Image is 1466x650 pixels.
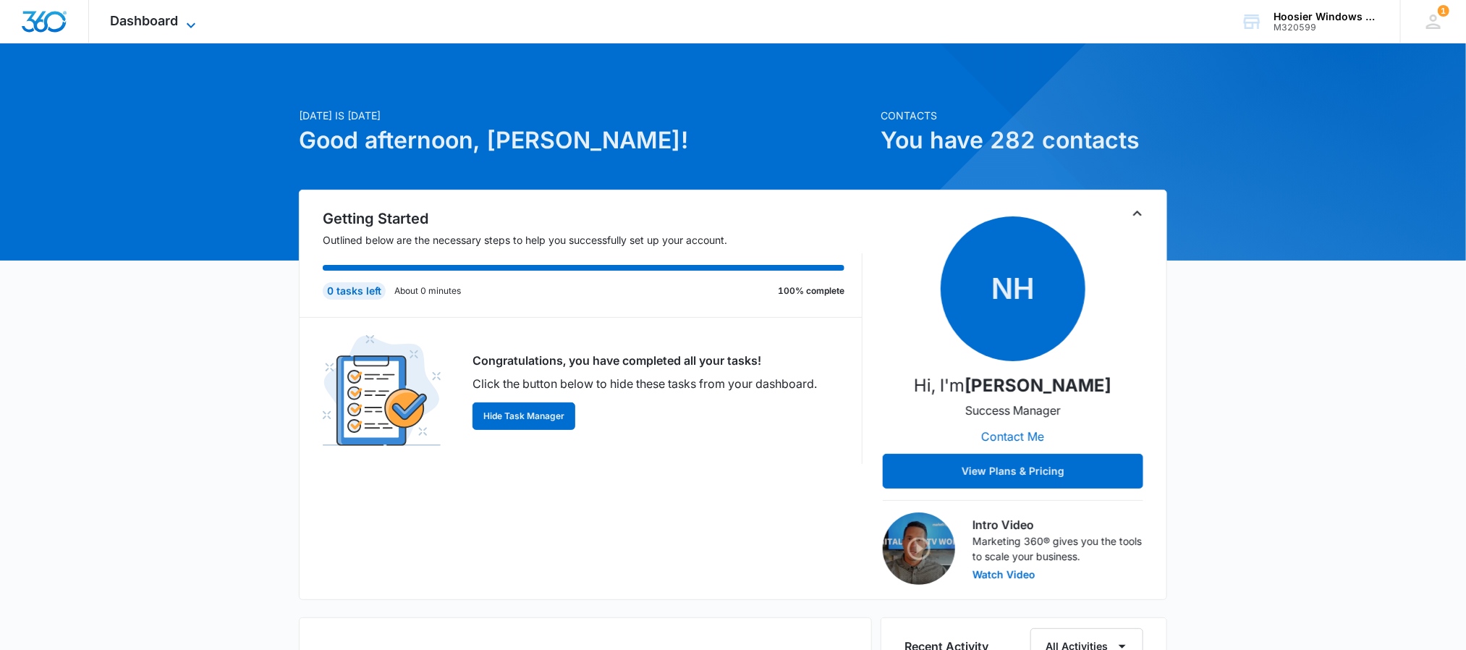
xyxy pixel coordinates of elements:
[967,419,1059,454] button: Contact Me
[323,282,386,300] div: 0 tasks left
[973,570,1035,580] button: Watch Video
[915,373,1112,399] p: Hi, I'm
[299,108,872,123] p: [DATE] is [DATE]
[1129,205,1146,222] button: Toggle Collapse
[973,516,1143,533] h3: Intro Video
[473,352,817,369] p: Congratulations, you have completed all your tasks!
[973,533,1143,564] p: Marketing 360® gives you the tools to scale your business.
[1438,5,1449,17] span: 1
[323,232,863,248] p: Outlined below are the necessary steps to help you successfully set up your account.
[941,216,1085,361] span: NH
[965,402,1061,419] p: Success Manager
[394,284,461,297] p: About 0 minutes
[778,284,844,297] p: 100% complete
[323,208,863,229] h2: Getting Started
[1438,5,1449,17] div: notifications count
[881,123,1167,158] h1: You have 282 contacts
[1274,22,1379,33] div: account id
[473,375,817,392] p: Click the button below to hide these tasks from your dashboard.
[299,123,872,158] h1: Good afternoon, [PERSON_NAME]!
[1274,11,1379,22] div: account name
[965,375,1112,396] strong: [PERSON_NAME]
[473,402,575,430] button: Hide Task Manager
[881,108,1167,123] p: Contacts
[111,13,179,28] span: Dashboard
[883,454,1143,489] button: View Plans & Pricing
[883,512,955,585] img: Intro Video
